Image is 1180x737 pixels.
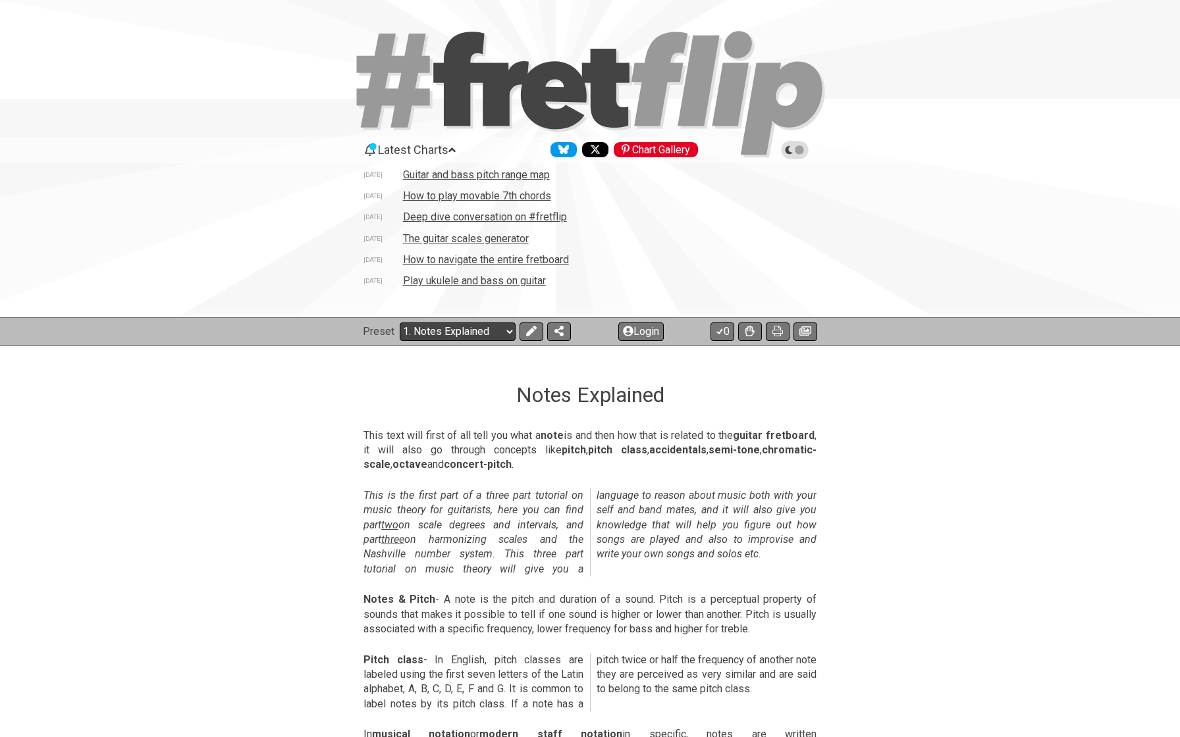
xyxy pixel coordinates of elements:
strong: Notes & Pitch [363,593,435,605]
span: Toggle light / dark theme [788,144,803,156]
strong: guitar fretboard [733,429,815,442]
a: Follow #fretflip at X [577,142,608,157]
td: [DATE] [363,274,402,288]
p: - A note is the pitch and duration of a sound. Pitch is a perceptual property of sounds that make... [363,592,817,636]
tr: Note patterns to navigate the entire fretboard [363,249,817,270]
tr: How to create scale and chord charts [363,228,817,249]
button: Share Preset [547,322,571,341]
p: - In English, pitch classes are labeled using the first seven letters of the Latin alphabet, A, B... [363,653,817,712]
strong: octave [392,458,427,470]
select: Preset [400,322,516,341]
span: three [381,533,404,546]
button: Print [766,322,790,341]
button: Toggle Dexterity for all fretkits [738,322,762,341]
td: [DATE] [363,168,402,182]
td: How to navigate the entire fretboard [402,253,570,267]
strong: note [541,429,564,442]
strong: accidentals [649,444,707,456]
td: Deep dive conversation on #fretflip [402,210,568,224]
div: Chart Gallery [614,142,698,157]
p: This text will first of all tell you what a is and then how that is related to the , it will also... [363,428,817,472]
tr: How to play ukulele and bass on your guitar [363,270,817,291]
td: Play ukulele and bass on guitar [402,274,547,288]
span: two [381,519,398,531]
td: How to play movable 7th chords [402,189,552,203]
strong: Pitch class [363,653,423,666]
strong: pitch class [588,444,647,456]
tr: A chart showing pitch ranges for different string configurations and tunings [363,165,817,186]
td: Guitar and bass pitch range map [402,168,550,182]
button: Login [618,322,664,341]
td: [DATE] [363,232,402,245]
tr: How to play movable 7th chords on guitar [363,186,817,207]
h1: Notes Explained [516,382,664,407]
strong: semi-tone [709,444,760,456]
a: Follow #fretflip at Bluesky [545,142,577,157]
em: This is the first part of a three part tutorial on music theory for guitarists, here you can find... [363,489,817,575]
td: [DATE] [363,210,402,224]
button: Edit Preset [520,322,543,341]
td: The guitar scales generator [402,232,529,245]
a: #fretflip at Pinterest [608,142,698,157]
button: 0 [711,322,734,341]
span: Preset [363,325,394,338]
strong: pitch [562,444,586,456]
tr: Deep dive conversation on #fretflip by Google NotebookLM [363,207,817,228]
span: Latest Charts [378,143,448,157]
button: Create image [793,322,817,341]
td: [DATE] [363,253,402,267]
td: [DATE] [363,189,402,203]
strong: concert-pitch [444,458,512,470]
